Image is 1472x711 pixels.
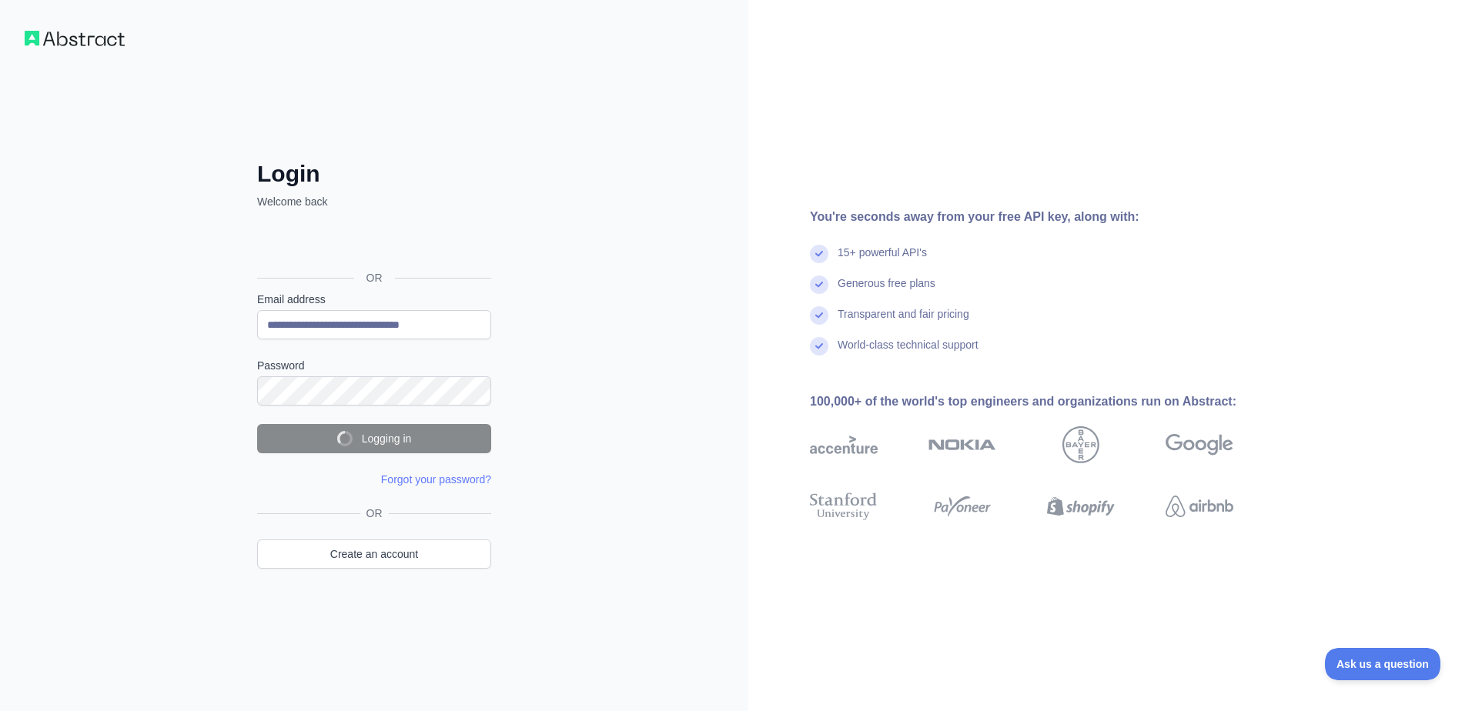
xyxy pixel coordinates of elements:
[381,473,491,486] a: Forgot your password?
[25,31,125,46] img: Workflow
[257,358,491,373] label: Password
[257,424,491,453] button: Logging in
[354,270,395,285] span: OR
[810,426,878,463] img: accenture
[810,489,878,523] img: stanford university
[360,506,389,521] span: OR
[810,208,1283,226] div: You're seconds away from your free API key, along with:
[257,292,491,307] label: Email address
[257,539,491,569] a: Create an account
[1062,426,1099,463] img: bayer
[810,337,828,355] img: check mark
[810,275,828,294] img: check mark
[838,245,927,275] div: 15+ powerful API's
[1166,426,1233,463] img: google
[928,489,996,523] img: payoneer
[838,337,979,368] div: World-class technical support
[257,194,491,209] p: Welcome back
[1166,489,1233,523] img: airbnb
[1325,648,1441,680] iframe: Toggle Customer Support
[810,306,828,325] img: check mark
[928,426,996,463] img: nokia
[810,392,1283,411] div: 100,000+ of the world's top engineers and organizations run on Abstract:
[1047,489,1115,523] img: shopify
[838,275,935,306] div: Generous free plans
[838,306,969,337] div: Transparent and fair pricing
[249,226,496,260] iframe: Schaltfläche „Über Google anmelden“
[257,160,491,188] h2: Login
[810,245,828,263] img: check mark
